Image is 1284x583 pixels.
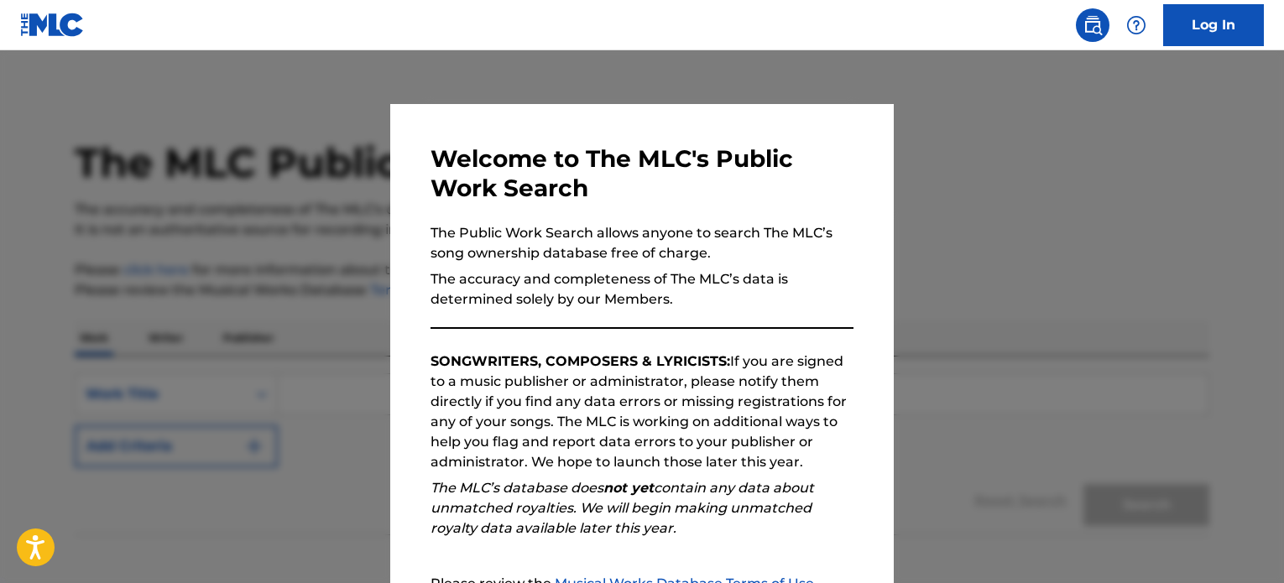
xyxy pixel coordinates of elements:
h3: Welcome to The MLC's Public Work Search [431,144,853,203]
img: MLC Logo [20,13,85,37]
a: Log In [1163,4,1264,46]
p: The Public Work Search allows anyone to search The MLC’s song ownership database free of charge. [431,223,853,263]
p: The accuracy and completeness of The MLC’s data is determined solely by our Members. [431,269,853,310]
p: If you are signed to a music publisher or administrator, please notify them directly if you find ... [431,351,853,472]
strong: SONGWRITERS, COMPOSERS & LYRICISTS: [431,353,730,369]
img: search [1083,15,1103,35]
a: Public Search [1076,8,1109,42]
em: The MLC’s database does contain any data about unmatched royalties. We will begin making unmatche... [431,480,814,536]
div: Help [1120,8,1153,42]
strong: not yet [603,480,654,496]
img: help [1126,15,1146,35]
